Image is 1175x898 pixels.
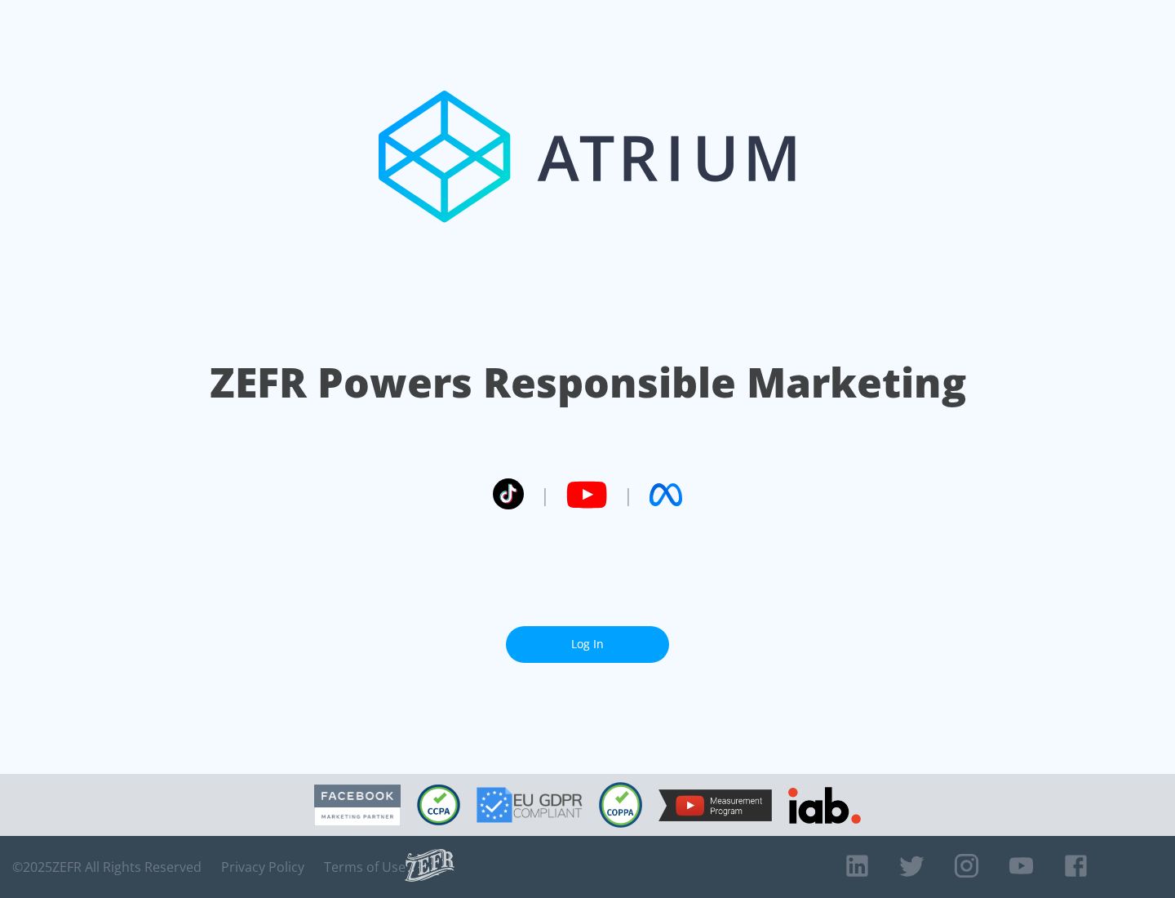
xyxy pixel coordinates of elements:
img: COPPA Compliant [599,782,642,828]
img: Facebook Marketing Partner [314,785,401,826]
img: CCPA Compliant [417,785,460,825]
a: Privacy Policy [221,859,304,875]
span: | [540,482,550,507]
span: | [623,482,633,507]
img: GDPR Compliant [477,787,583,823]
h1: ZEFR Powers Responsible Marketing [210,354,966,411]
a: Log In [506,626,669,663]
span: © 2025 ZEFR All Rights Reserved [12,859,202,875]
img: YouTube Measurement Program [658,789,772,821]
img: IAB [788,787,861,824]
a: Terms of Use [324,859,406,875]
